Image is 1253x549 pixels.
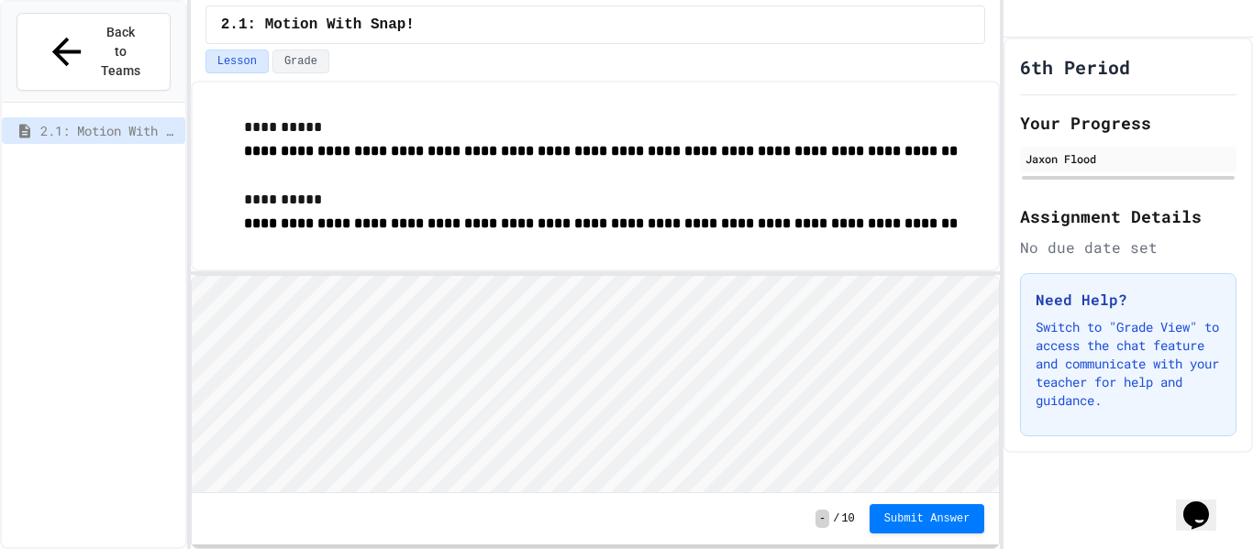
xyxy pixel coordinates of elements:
button: Lesson [205,49,269,73]
h2: Assignment Details [1020,203,1236,229]
button: Back to Teams [17,13,171,91]
span: 2.1: Motion With Snap! [221,14,415,36]
button: Grade [272,49,329,73]
span: Submit Answer [884,511,970,526]
span: / [833,511,839,526]
div: No due date set [1020,236,1236,258]
p: Switch to "Grade View" to access the chat feature and communicate with your teacher for help and ... [1036,318,1221,410]
h3: Need Help? [1036,289,1221,311]
span: Back to Teams [99,23,142,81]
iframe: Snap! Programming Environment [192,276,1000,492]
button: Submit Answer [870,504,985,533]
iframe: chat widget [1176,476,1235,531]
div: Jaxon Flood [1026,150,1231,167]
h2: Your Progress [1020,110,1236,136]
span: - [815,510,829,528]
span: 10 [841,511,854,526]
h1: 6th Period [1020,54,1130,80]
span: 2.1: Motion With Snap! [40,121,178,140]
